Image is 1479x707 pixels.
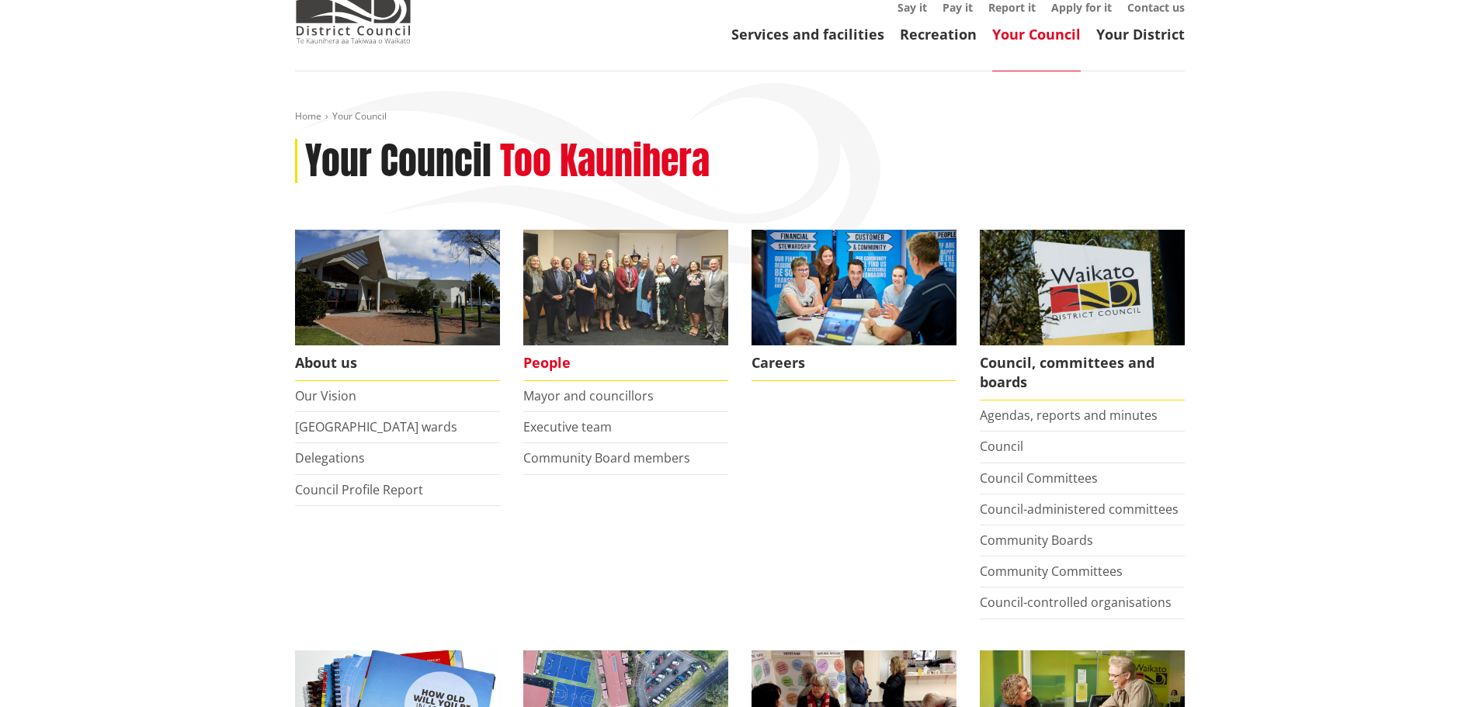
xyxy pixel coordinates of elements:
[295,230,500,381] a: WDC Building 0015 About us
[752,230,956,345] img: Office staff in meeting - Career page
[980,407,1158,424] a: Agendas, reports and minutes
[980,345,1185,400] span: Council, committees and boards
[752,345,956,381] span: Careers
[523,230,728,345] img: 2022 Council
[980,230,1185,345] img: Waikato-District-Council-sign
[295,481,423,498] a: Council Profile Report
[980,470,1098,487] a: Council Committees
[295,110,1185,123] nav: breadcrumb
[980,594,1172,611] a: Council-controlled organisations
[523,387,654,404] a: Mayor and councillors
[523,418,612,435] a: Executive team
[980,563,1123,580] a: Community Committees
[523,230,728,381] a: 2022 Council People
[900,25,977,43] a: Recreation
[992,25,1081,43] a: Your Council
[752,230,956,381] a: Careers
[295,449,365,466] a: Delegations
[523,345,728,381] span: People
[500,139,710,184] h2: Too Kaunihera
[980,230,1185,400] a: Waikato-District-Council-sign Council, committees and boards
[980,438,1023,455] a: Council
[295,109,321,123] a: Home
[295,387,356,404] a: Our Vision
[305,139,491,184] h1: Your Council
[523,449,690,466] a: Community Board members
[295,230,500,345] img: WDC Building 0015
[980,532,1093,549] a: Community Boards
[1096,25,1185,43] a: Your District
[332,109,387,123] span: Your Council
[731,25,884,43] a: Services and facilities
[295,418,457,435] a: [GEOGRAPHIC_DATA] wards
[1408,642,1463,698] iframe: Messenger Launcher
[980,501,1179,518] a: Council-administered committees
[295,345,500,381] span: About us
